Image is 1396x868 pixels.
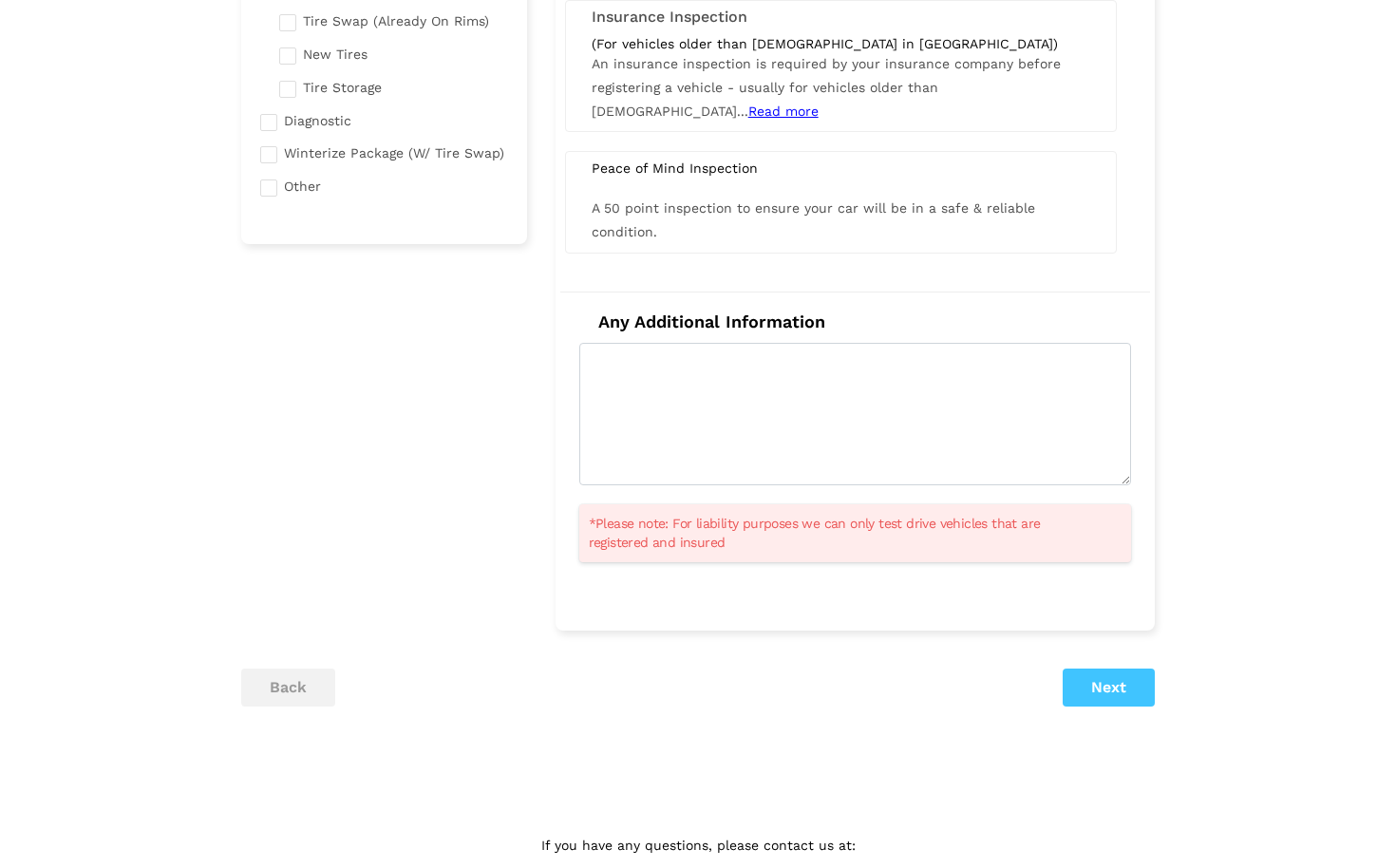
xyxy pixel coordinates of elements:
[577,160,1104,177] div: Peace of Mind Inspection
[241,669,335,707] button: back
[592,9,1090,26] h3: Insurance Inspection
[1063,669,1155,707] button: Next
[592,200,1035,239] span: A 50 point inspection to ensure your car will be in a safe & reliable condition.
[592,35,1090,52] div: (For vehicles older than [DEMOGRAPHIC_DATA] in [GEOGRAPHIC_DATA])
[399,835,997,856] p: If you have any questions, please contact us at:
[589,514,1098,552] span: *Please note: For liability purposes we can only test drive vehicles that are registered and insured
[748,104,819,119] span: Read more
[592,56,1061,119] span: An insurance inspection is required by your insurance company before registering a vehicle - usua...
[579,311,1131,332] h4: Any Additional Information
